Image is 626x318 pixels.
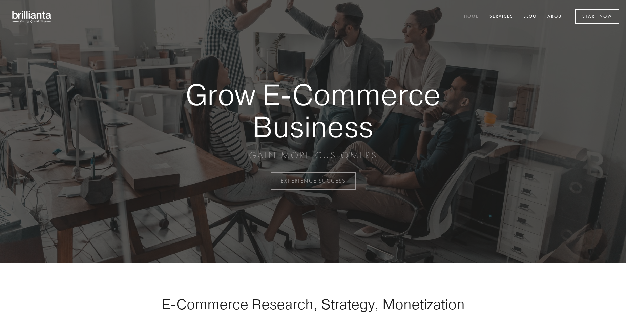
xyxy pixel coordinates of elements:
a: Blog [519,11,541,22]
a: About [543,11,569,22]
a: Home [460,11,483,22]
p: GAIN MORE CUSTOMERS [162,149,464,162]
strong: Grow E-Commerce Business [162,79,464,143]
a: Services [485,11,518,22]
a: EXPERIENCE SUCCESS [271,172,356,190]
h1: E-Commerce Research, Strategy, Monetization [140,296,486,313]
a: Start Now [575,9,619,24]
img: brillianta - research, strategy, marketing [7,7,58,26]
